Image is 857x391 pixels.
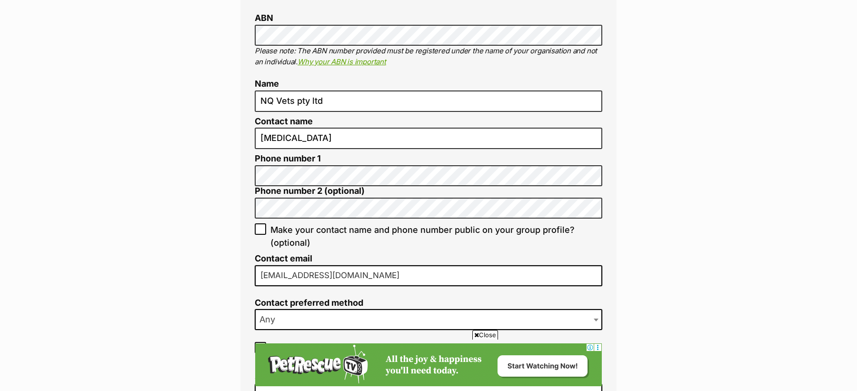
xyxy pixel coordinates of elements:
label: ABN [255,13,602,23]
label: Phone number 1 [255,154,602,164]
p: Please note: The ABN number provided must be registered under the name of your organisation and n... [255,46,602,67]
iframe: Advertisement [255,343,602,386]
label: Phone number 2 (optional) [255,186,602,196]
label: Contact email [255,254,602,264]
span: Make your contact name and phone number public on your group profile? (optional) [270,223,602,249]
span: Any [256,313,285,326]
span: Any [255,309,602,330]
label: Secondary contact (optional) [255,372,602,382]
label: Contact preferred method [255,298,602,308]
a: Why your ABN is important [298,57,386,66]
label: Name [255,79,602,89]
span: Close [472,330,498,340]
label: Contact name [255,117,602,127]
